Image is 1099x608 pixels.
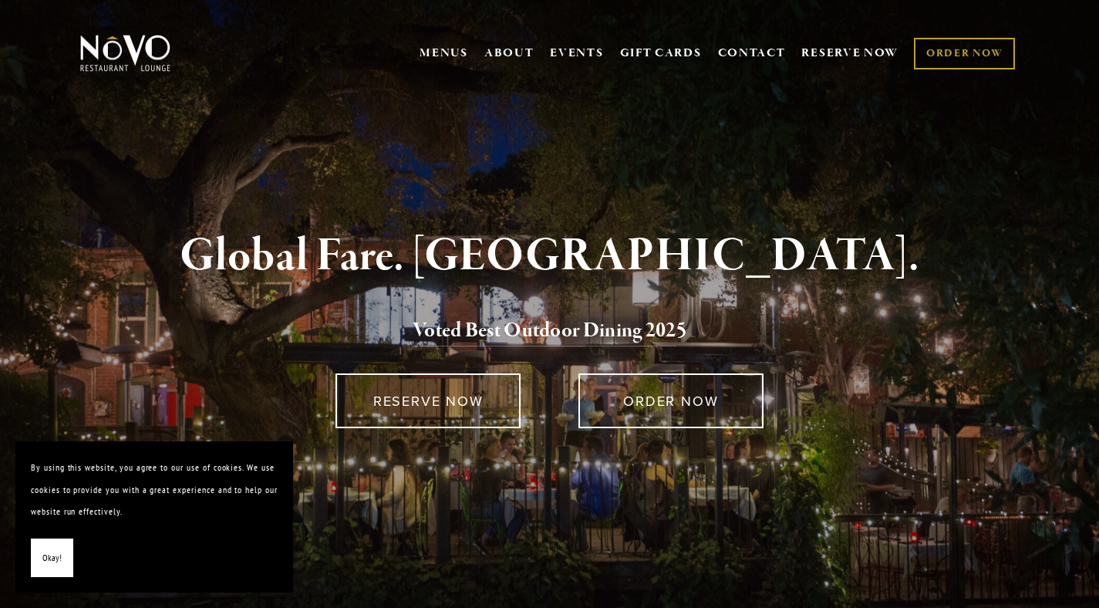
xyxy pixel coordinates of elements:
section: Cookie banner [15,441,293,593]
a: EVENTS [550,46,603,61]
span: Okay! [42,547,62,569]
a: ORDER NOW [578,373,764,428]
a: ABOUT [484,46,534,61]
a: ORDER NOW [914,38,1015,69]
strong: Global Fare. [GEOGRAPHIC_DATA]. [180,227,919,285]
p: By using this website, you agree to our use of cookies. We use cookies to provide you with a grea... [31,457,278,523]
a: RESERVE NOW [801,39,898,68]
a: GIFT CARDS [620,39,702,68]
button: Okay! [31,539,73,578]
a: Voted Best Outdoor Dining 202 [413,317,676,346]
img: Novo Restaurant &amp; Lounge [77,34,174,73]
a: RESERVE NOW [335,373,521,428]
a: CONTACT [718,39,786,68]
a: MENUS [420,46,468,61]
h2: 5 [106,315,994,347]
